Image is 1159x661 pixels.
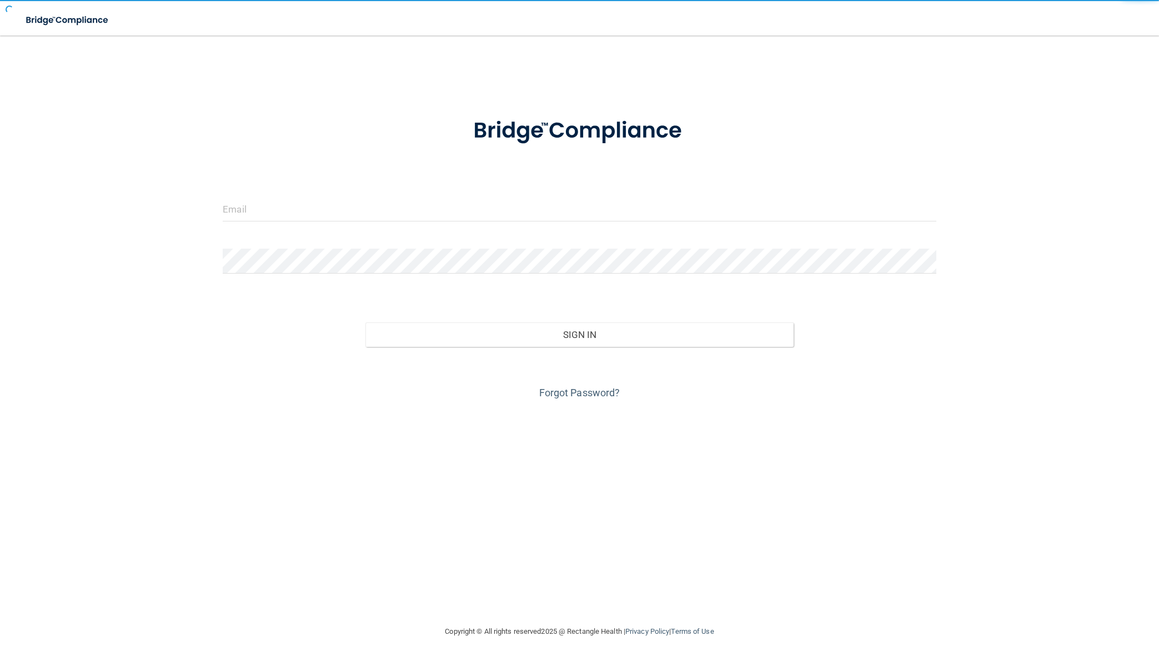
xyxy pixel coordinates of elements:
[671,627,714,635] a: Terms of Use
[625,627,669,635] a: Privacy Policy
[377,614,782,649] div: Copyright © All rights reserved 2025 @ Rectangle Health | |
[450,102,709,160] img: bridge_compliance_login_screen.278c3ca4.svg
[17,9,119,32] img: bridge_compliance_login_screen.278c3ca4.svg
[365,322,794,347] button: Sign In
[223,196,936,221] input: Email
[539,387,620,398] a: Forgot Password?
